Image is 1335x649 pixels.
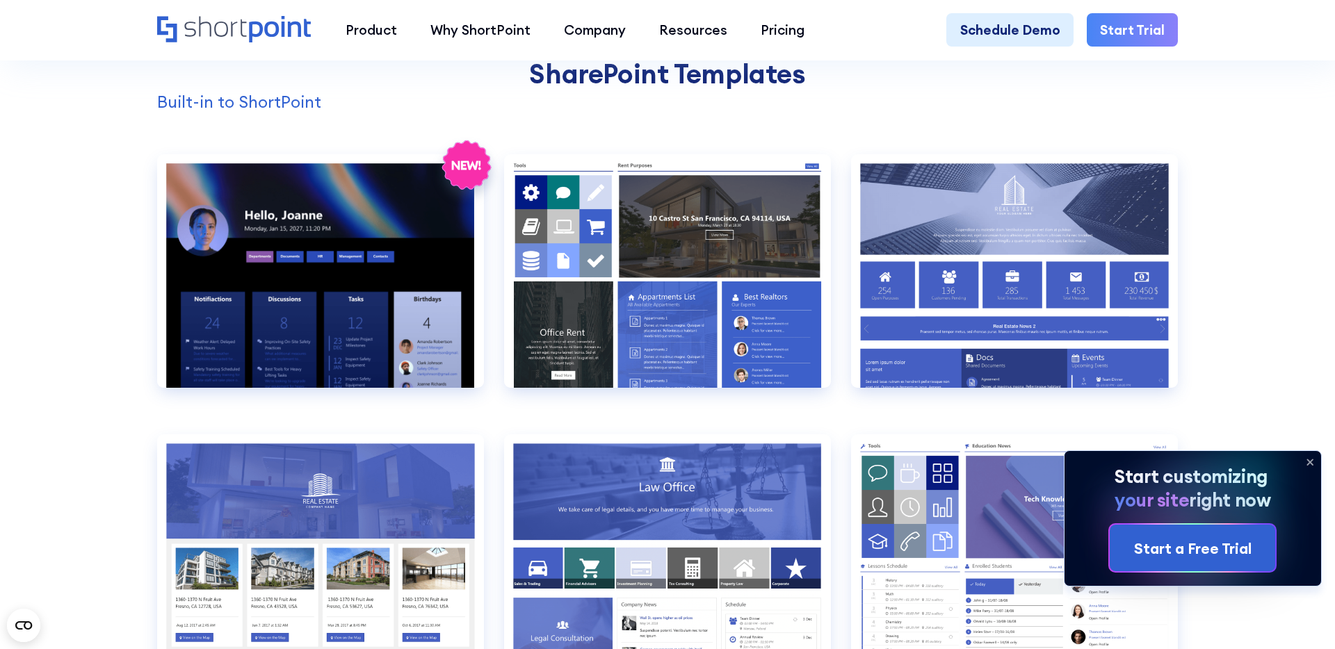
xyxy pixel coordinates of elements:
button: Open CMP widget [7,609,40,642]
a: Start a Free Trial [1110,525,1275,571]
h2: SharePoint Templates [157,58,1179,90]
a: Resources [642,13,744,47]
a: Home [157,16,312,45]
div: Pricing [761,20,804,40]
div: Product [346,20,397,40]
a: Why ShortPoint [414,13,547,47]
p: Built-in to ShortPoint [157,89,1179,114]
a: Pricing [744,13,821,47]
div: Resources [659,20,727,40]
a: Schedule Demo [946,13,1073,47]
div: Company [564,20,626,40]
a: Company [547,13,642,47]
div: Why ShortPoint [430,20,531,40]
a: Start Trial [1087,13,1178,47]
a: Documents 2 [851,154,1178,414]
div: Start a Free Trial [1134,537,1252,559]
a: Documents 1 [504,154,831,414]
a: Product [329,13,414,47]
a: Communication [157,154,484,414]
